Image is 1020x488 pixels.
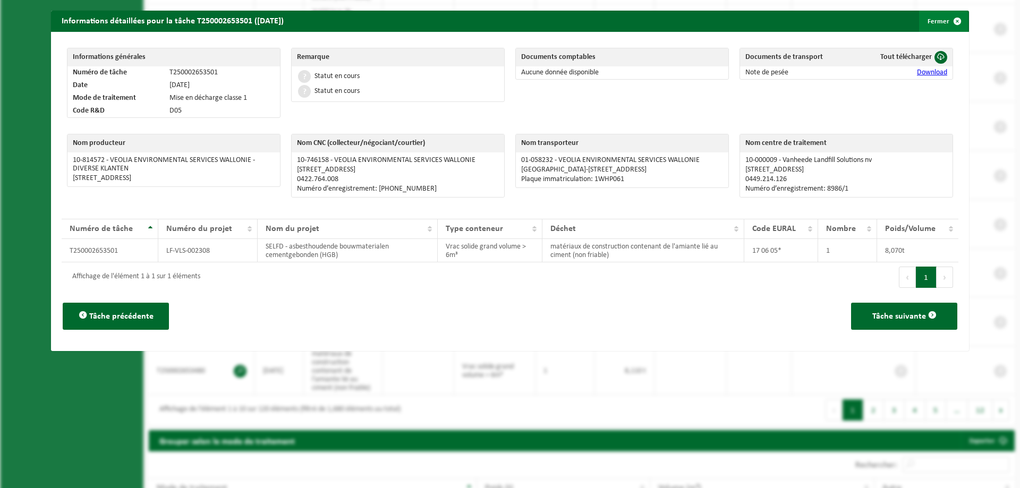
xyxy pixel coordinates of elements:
div: Affichage de l'élément 1 à 1 sur 1 éléments [67,268,200,287]
span: Tâche suivante [872,312,926,321]
button: Previous [899,267,916,288]
th: Nom CNC (collecteur/négociant/courtier) [292,134,504,152]
td: SELFD - asbesthoudende bouwmaterialen cementgebonden (HGB) [258,239,438,262]
p: 10-814572 - VEOLIA ENVIRONMENTAL SERVICES WALLONIE - DIVERSE KLANTEN [73,156,275,173]
span: Poids/Volume [885,225,936,233]
p: [STREET_ADDRESS] [73,174,275,183]
th: Documents comptables [516,48,728,66]
td: T250002653501 [62,239,158,262]
span: Nombre [826,225,856,233]
span: Numéro de tâche [70,225,133,233]
td: LF-VLS-002308 [158,239,258,262]
td: T250002653501 [164,66,280,79]
a: Download [917,69,947,76]
td: Code R&D [67,105,164,117]
p: Plaque immatriculation: 1WHP061 [521,175,723,184]
button: Fermer [919,11,968,32]
td: Mode de traitement [67,92,164,105]
td: 17 06 05* [744,239,819,262]
td: D05 [164,105,280,117]
td: Vrac solide grand volume > 6m³ [438,239,542,262]
button: 1 [916,267,937,288]
td: 1 [818,239,877,262]
h2: Informations détaillées pour la tâche T250002653501 ([DATE]) [51,11,294,31]
p: 0449.214.126 [745,175,947,184]
span: Déchet [550,225,576,233]
td: 8,070t [877,239,958,262]
button: Next [937,267,953,288]
p: [STREET_ADDRESS] [297,166,499,174]
th: Nom transporteur [516,134,728,152]
td: Note de pesée [740,66,853,79]
th: Documents de transport [740,48,853,66]
th: Nom producteur [67,134,280,152]
span: Tout télécharger [880,53,932,61]
p: 10-000009 - Vanheede Landfill Solutions nv [745,156,947,165]
button: Tâche précédente [63,303,169,330]
td: Numéro de tâche [67,66,164,79]
td: [DATE] [164,79,280,92]
span: Type conteneur [446,225,503,233]
p: 01-058232 - VEOLIA ENVIRONMENTAL SERVICES WALLONIE [521,156,723,165]
p: [GEOGRAPHIC_DATA]-[STREET_ADDRESS] [521,166,723,174]
p: 0422.764.008 [297,175,499,184]
button: Tâche suivante [851,303,957,330]
th: Remarque [292,48,504,66]
p: Numéro d’enregistrement: 8986/1 [745,185,947,193]
p: Numéro d’enregistrement: [PHONE_NUMBER] [297,185,499,193]
td: Date [67,79,164,92]
td: Aucune donnée disponible [516,66,728,79]
span: Tâche précédente [89,312,154,321]
span: Nom du projet [266,225,319,233]
th: Informations générales [67,48,280,66]
p: 10-746158 - VEOLIA ENVIRONMENTAL SERVICES WALLONIE [297,156,499,165]
div: Statut en cours [314,73,360,80]
th: Nom centre de traitement [740,134,953,152]
span: Code EURAL [752,225,796,233]
div: Statut en cours [314,88,360,95]
span: Numéro du projet [166,225,232,233]
td: Mise en décharge classe 1 [164,92,280,105]
td: matériaux de construction contenant de l'amiante lié au ciment (non friable) [542,239,744,262]
p: [STREET_ADDRESS] [745,166,947,174]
